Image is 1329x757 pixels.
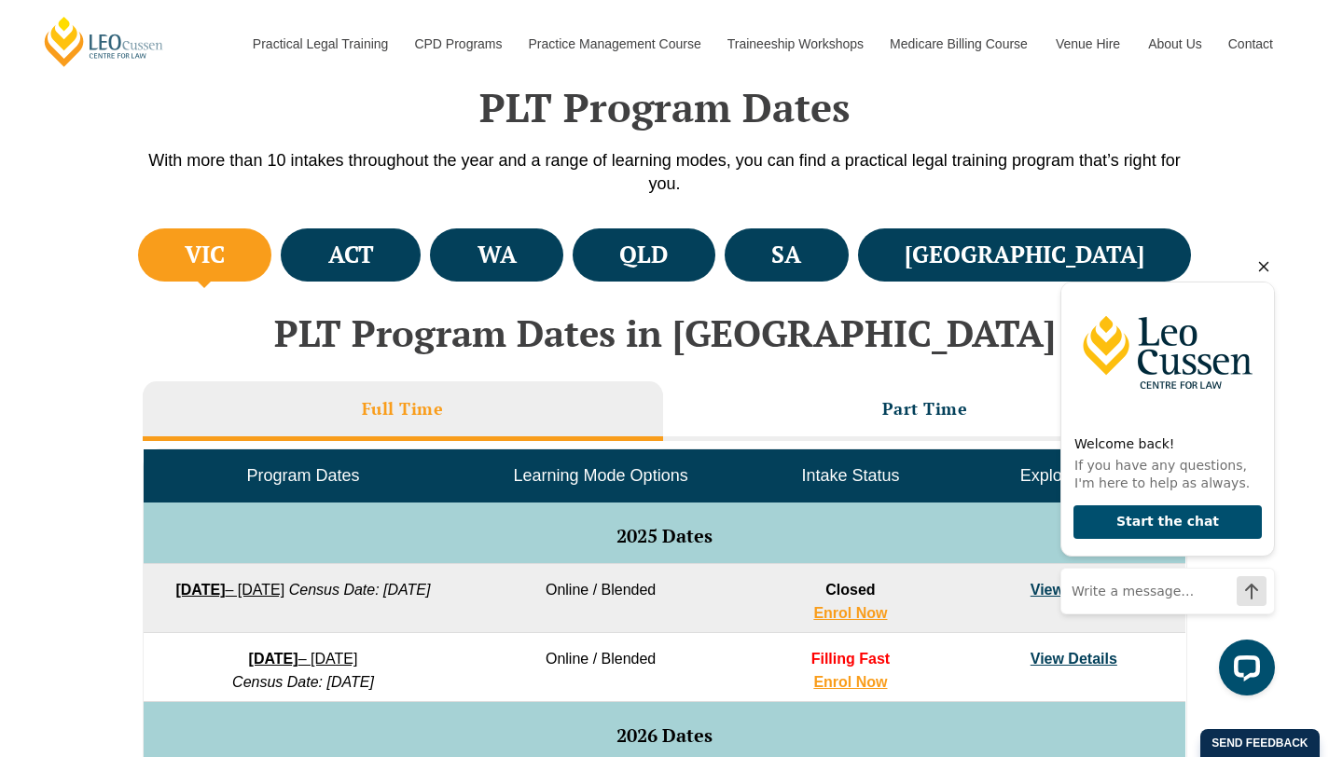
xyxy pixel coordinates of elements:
[239,4,401,84] a: Practical Legal Training
[289,582,431,598] em: Census Date: [DATE]
[249,651,358,667] a: [DATE]– [DATE]
[771,240,801,270] h4: SA
[328,240,374,270] h4: ACT
[463,564,739,633] td: Online / Blended
[362,398,444,420] h3: Full Time
[813,605,887,621] a: Enrol Now
[42,15,166,68] a: [PERSON_NAME] Centre for Law
[400,4,514,84] a: CPD Programs
[175,582,225,598] strong: [DATE]
[232,674,374,690] em: Census Date: [DATE]
[1214,4,1287,84] a: Contact
[1020,466,1128,485] span: Explore Intake
[175,582,284,598] a: [DATE]– [DATE]
[1134,4,1214,84] a: About Us
[249,651,298,667] strong: [DATE]
[133,312,1197,353] h2: PLT Program Dates in [GEOGRAPHIC_DATA]
[133,84,1197,131] h2: PLT Program Dates
[463,633,739,702] td: Online / Blended
[1042,4,1134,84] a: Venue Hire
[801,466,899,485] span: Intake Status
[1045,247,1282,710] iframe: LiveChat chat widget
[133,149,1197,196] p: With more than 10 intakes throughout the year and a range of learning modes, you can find a pract...
[616,723,713,748] span: 2026 Dates
[619,240,668,270] h4: QLD
[246,466,359,485] span: Program Dates
[876,4,1042,84] a: Medicare Billing Course
[811,651,890,667] span: Filling Fast
[478,240,517,270] h4: WA
[813,674,887,690] a: Enrol Now
[825,582,875,598] span: Closed
[1031,651,1117,667] a: View Details
[905,240,1144,270] h4: [GEOGRAPHIC_DATA]
[514,466,688,485] span: Learning Mode Options
[515,4,713,84] a: Practice Management Course
[882,398,968,420] h3: Part Time
[616,523,713,548] span: 2025 Dates
[185,240,225,270] h4: VIC
[1031,582,1117,598] a: View Details
[713,4,876,84] a: Traineeship Workshops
